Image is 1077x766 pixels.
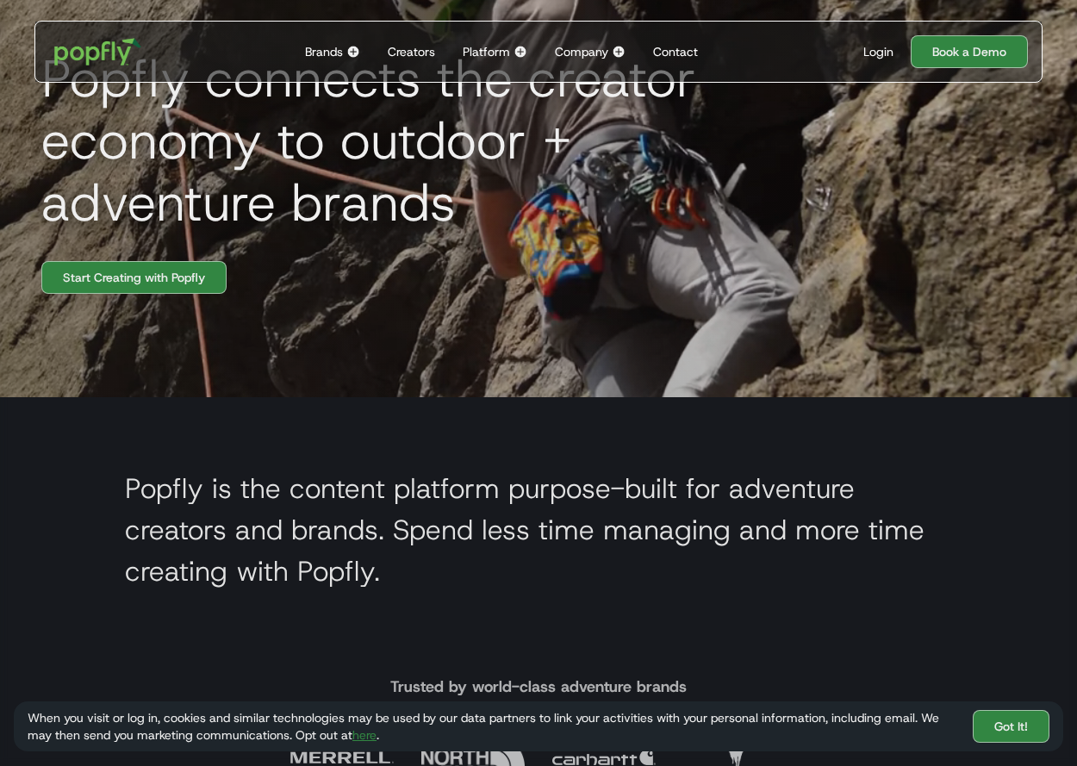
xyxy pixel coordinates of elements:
[125,468,952,592] h2: Popfly is the content platform purpose-built for adventure creators and brands. Spend less time m...
[463,43,510,60] div: Platform
[41,261,227,294] a: Start Creating with Popfly
[390,676,687,697] h4: Trusted by world-class adventure brands
[352,727,377,743] a: here
[973,710,1049,743] a: Got It!
[555,43,608,60] div: Company
[646,22,705,82] a: Contact
[42,26,153,78] a: home
[28,709,959,744] div: When you visit or log in, cookies and similar technologies may be used by our data partners to li...
[28,47,784,234] h1: Popfly connects the creator economy to outdoor + adventure brands
[856,43,900,60] a: Login
[911,35,1028,68] a: Book a Demo
[653,43,698,60] div: Contact
[381,22,442,82] a: Creators
[305,43,343,60] div: Brands
[388,43,435,60] div: Creators
[863,43,893,60] div: Login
